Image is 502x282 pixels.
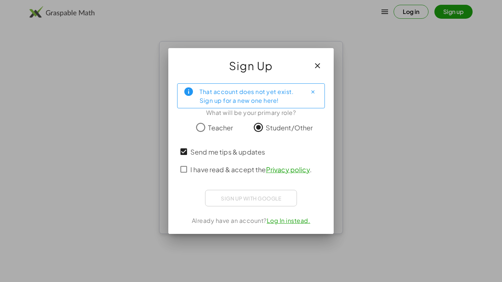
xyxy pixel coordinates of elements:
[266,123,313,133] span: Student/Other
[190,147,265,157] span: Send me tips & updates
[177,216,325,225] div: Already have an account?
[229,57,273,75] span: Sign Up
[208,123,233,133] span: Teacher
[307,86,319,98] button: Close
[200,87,301,105] div: That account does not yet exist. Sign up for a new one here!
[267,217,311,224] a: Log In instead.
[190,164,312,174] span: I have read & accept the .
[266,165,310,174] a: Privacy policy
[177,108,325,117] div: What will be your primary role?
